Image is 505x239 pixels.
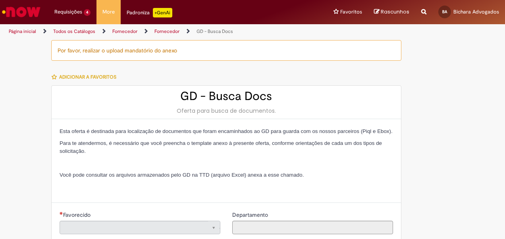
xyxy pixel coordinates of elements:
a: Página inicial [9,28,36,35]
span: 4 [84,9,91,16]
label: Somente leitura - Necessários - Favorecido [60,211,92,219]
span: Necessários - Favorecido [63,211,92,218]
ul: Trilhas de página [6,24,331,39]
div: Padroniza [127,8,172,17]
input: Departamento [232,221,393,234]
span: Você pode consultar os arquivos armazenados pelo GD na TTD (arquivo Excel) anexa a esse chamado. [60,172,304,178]
span: Requisições [54,8,82,16]
h2: GD - Busca Docs [60,90,393,103]
button: Adicionar a Favoritos [51,69,121,85]
span: Necessários [60,212,63,215]
span: More [102,8,115,16]
img: ServiceNow [1,4,42,20]
span: Favoritos [340,8,362,16]
a: GD - Busca Docs [197,28,233,35]
span: Bichara Advogados [453,8,499,15]
div: Oferta para busca de documentos. [60,107,393,115]
span: Adicionar a Favoritos [59,74,116,80]
span: BA [442,9,447,14]
span: Para te atendermos, é necessário que você preencha o template anexo à presente oferta, conforme o... [60,140,382,154]
span: Esta oferta é destinada para localização de documentos que foram encaminhados ao GD para guarda c... [60,128,393,134]
span: Somente leitura - Departamento [232,211,270,218]
p: +GenAi [153,8,172,17]
div: Por favor, realizar o upload mandatório do anexo [51,40,401,61]
label: Somente leitura - Departamento [232,211,270,219]
a: Fornecedor [154,28,179,35]
a: Fornecedor [112,28,137,35]
a: Rascunhos [374,8,409,16]
a: Limpar campo Favorecido [60,221,220,234]
span: Rascunhos [381,8,409,15]
a: Todos os Catálogos [53,28,95,35]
